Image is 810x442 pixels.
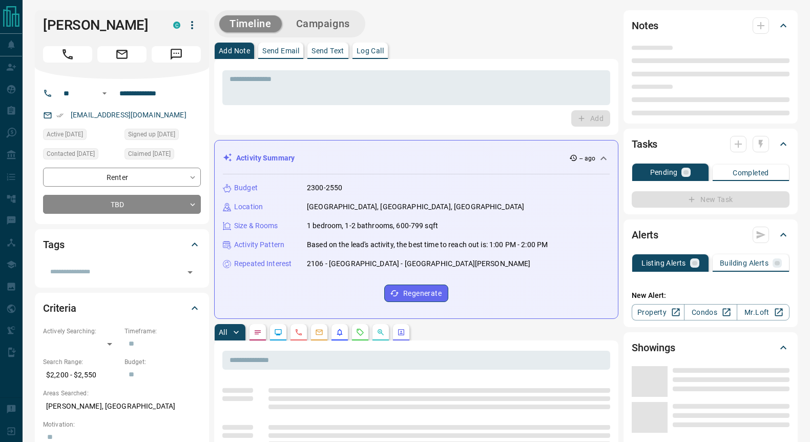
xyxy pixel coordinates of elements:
[307,183,342,193] p: 2300-2550
[234,183,258,193] p: Budget
[274,328,282,336] svg: Lead Browsing Activity
[254,328,262,336] svg: Notes
[43,195,201,214] div: TBD
[315,328,323,336] svg: Emails
[43,17,158,33] h1: [PERSON_NAME]
[236,153,295,164] p: Activity Summary
[356,328,364,336] svg: Requests
[97,46,147,63] span: Email
[632,223,790,247] div: Alerts
[632,335,790,360] div: Showings
[98,87,111,99] button: Open
[219,15,282,32] button: Timeline
[632,136,657,152] h2: Tasks
[234,202,263,212] p: Location
[632,17,658,34] h2: Notes
[632,339,675,356] h2: Showings
[43,232,201,257] div: Tags
[733,169,769,176] p: Completed
[43,148,119,163] div: Thu Aug 07 2025
[43,168,201,187] div: Renter
[632,13,790,38] div: Notes
[43,420,201,429] p: Motivation:
[124,129,201,143] div: Wed Jul 30 2025
[632,290,790,301] p: New Alert:
[397,328,405,336] svg: Agent Actions
[579,154,595,163] p: -- ago
[234,220,278,231] p: Size & Rooms
[128,129,175,139] span: Signed up [DATE]
[632,227,658,243] h2: Alerts
[307,220,438,231] p: 1 bedroom, 1-2 bathrooms, 600-799 sqft
[307,239,548,250] p: Based on the lead's activity, the best time to reach out is: 1:00 PM - 2:00 PM
[336,328,344,336] svg: Listing Alerts
[43,327,119,336] p: Actively Searching:
[219,329,227,336] p: All
[234,258,292,269] p: Repeated Interest
[311,47,344,54] p: Send Text
[737,304,790,320] a: Mr.Loft
[219,47,250,54] p: Add Note
[307,202,524,212] p: [GEOGRAPHIC_DATA], [GEOGRAPHIC_DATA], [GEOGRAPHIC_DATA]
[43,357,119,367] p: Search Range:
[124,327,201,336] p: Timeframe:
[152,46,201,63] span: Message
[684,304,737,320] a: Condos
[384,285,448,302] button: Regenerate
[43,367,119,384] p: $2,200 - $2,550
[124,148,201,163] div: Wed Jul 30 2025
[56,112,64,119] svg: Email Verified
[47,129,83,139] span: Active [DATE]
[43,46,92,63] span: Call
[632,304,684,320] a: Property
[262,47,299,54] p: Send Email
[357,47,384,54] p: Log Call
[128,149,171,159] span: Claimed [DATE]
[183,265,197,279] button: Open
[47,149,95,159] span: Contacted [DATE]
[650,169,678,176] p: Pending
[43,129,119,143] div: Mon Aug 11 2025
[223,149,610,168] div: Activity Summary-- ago
[43,300,76,316] h2: Criteria
[43,389,201,398] p: Areas Searched:
[43,296,201,320] div: Criteria
[307,258,531,269] p: 2106 - [GEOGRAPHIC_DATA] - [GEOGRAPHIC_DATA][PERSON_NAME]
[173,22,180,29] div: condos.ca
[43,236,64,253] h2: Tags
[377,328,385,336] svg: Opportunities
[124,357,201,367] p: Budget:
[641,259,686,267] p: Listing Alerts
[720,259,769,267] p: Building Alerts
[295,328,303,336] svg: Calls
[632,132,790,156] div: Tasks
[234,239,284,250] p: Activity Pattern
[43,398,201,415] p: [PERSON_NAME], [GEOGRAPHIC_DATA]
[286,15,360,32] button: Campaigns
[71,111,186,119] a: [EMAIL_ADDRESS][DOMAIN_NAME]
